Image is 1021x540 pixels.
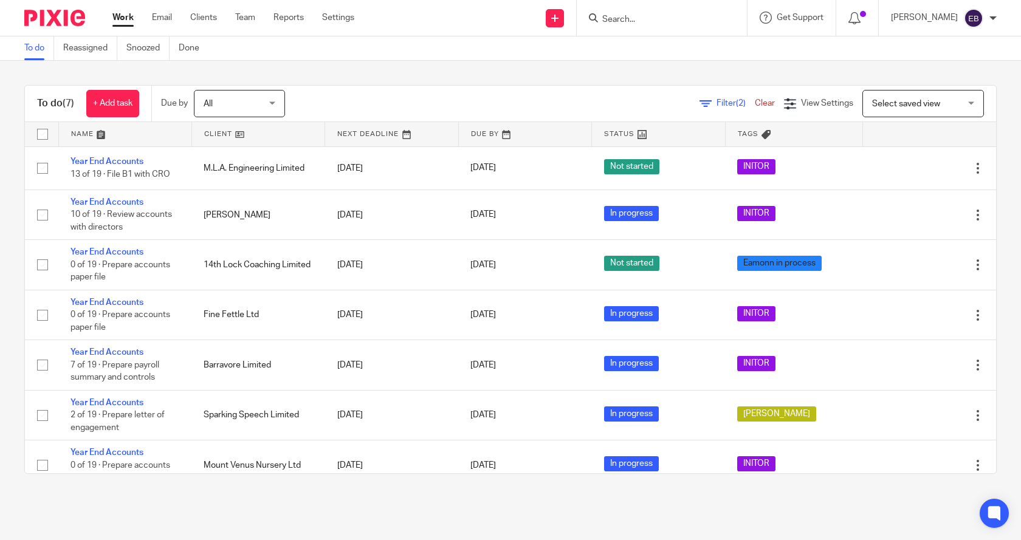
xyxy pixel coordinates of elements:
[191,146,325,190] td: M.L.A. Engineering Limited
[872,100,940,108] span: Select saved view
[70,448,143,457] a: Year End Accounts
[737,356,775,371] span: INITOR
[737,456,775,471] span: INITOR
[24,36,54,60] a: To do
[70,211,172,232] span: 10 of 19 · Review accounts with directors
[325,190,458,239] td: [DATE]
[152,12,172,24] a: Email
[604,306,659,321] span: In progress
[604,256,659,271] span: Not started
[325,290,458,340] td: [DATE]
[777,13,823,22] span: Get Support
[325,240,458,290] td: [DATE]
[470,311,496,320] span: [DATE]
[737,406,816,422] span: [PERSON_NAME]
[179,36,208,60] a: Done
[601,15,710,26] input: Search
[470,261,496,269] span: [DATE]
[322,12,354,24] a: Settings
[190,12,217,24] a: Clients
[470,461,496,470] span: [DATE]
[737,159,775,174] span: INITOR
[204,100,213,108] span: All
[604,356,659,371] span: In progress
[470,411,496,419] span: [DATE]
[737,206,775,221] span: INITOR
[604,159,659,174] span: Not started
[470,211,496,219] span: [DATE]
[738,131,758,137] span: Tags
[470,361,496,369] span: [DATE]
[891,12,958,24] p: [PERSON_NAME]
[736,99,746,108] span: (2)
[325,340,458,390] td: [DATE]
[235,12,255,24] a: Team
[191,340,325,390] td: Barravore Limited
[325,390,458,440] td: [DATE]
[273,12,304,24] a: Reports
[717,99,755,108] span: Filter
[755,99,775,108] a: Clear
[604,456,659,471] span: In progress
[112,12,134,24] a: Work
[70,398,143,407] a: Year End Accounts
[70,248,143,256] a: Year End Accounts
[70,261,170,282] span: 0 of 19 · Prepare accounts paper file
[70,361,159,382] span: 7 of 19 · Prepare payroll summary and controls
[37,97,74,110] h1: To do
[70,198,143,207] a: Year End Accounts
[191,440,325,490] td: Mount Venus Nursery Ltd
[325,440,458,490] td: [DATE]
[70,298,143,307] a: Year End Accounts
[63,36,117,60] a: Reassigned
[604,206,659,221] span: In progress
[63,98,74,108] span: (7)
[470,164,496,173] span: [DATE]
[604,406,659,422] span: In progress
[161,97,188,109] p: Due by
[191,240,325,290] td: 14th Lock Coaching Limited
[70,461,170,482] span: 0 of 19 · Prepare accounts paper file
[737,306,775,321] span: INITOR
[70,348,143,357] a: Year End Accounts
[70,157,143,166] a: Year End Accounts
[70,411,165,432] span: 2 of 19 · Prepare letter of engagement
[70,170,170,179] span: 13 of 19 · File B1 with CRO
[24,10,85,26] img: Pixie
[191,190,325,239] td: [PERSON_NAME]
[70,310,170,332] span: 0 of 19 · Prepare accounts paper file
[126,36,170,60] a: Snoozed
[964,9,983,28] img: svg%3E
[86,90,139,117] a: + Add task
[801,99,853,108] span: View Settings
[191,390,325,440] td: Sparking Speech Limited
[325,146,458,190] td: [DATE]
[191,290,325,340] td: Fine Fettle Ltd
[737,256,822,271] span: Eamonn in process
